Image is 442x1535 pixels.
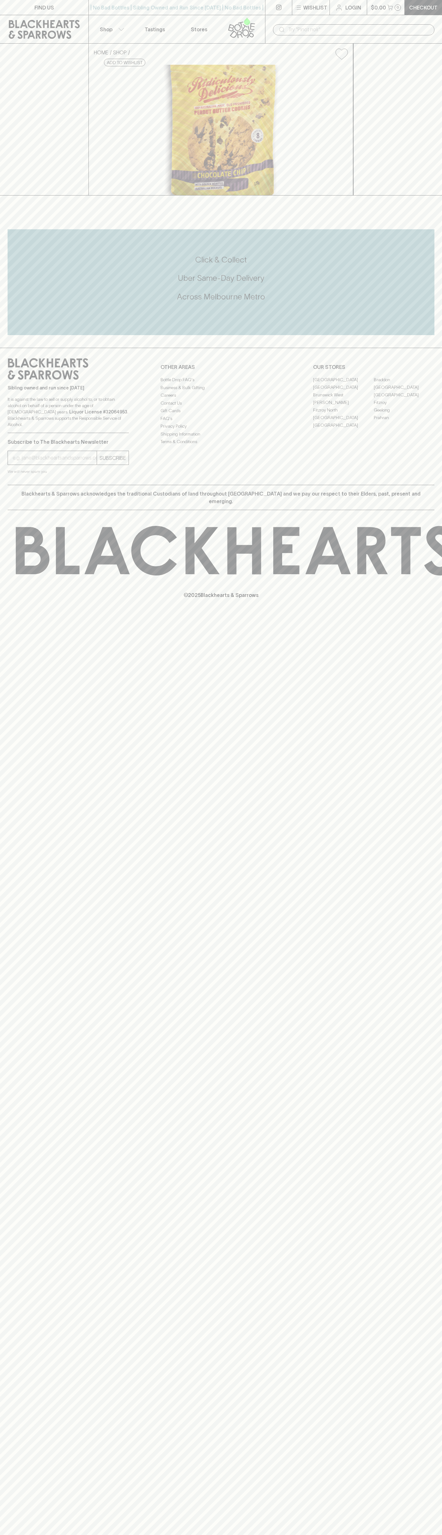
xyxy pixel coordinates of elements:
[13,453,97,463] input: e.g. jane@blackheartsandsparrows.com.au
[113,50,127,55] a: SHOP
[374,399,434,406] a: Fitzroy
[8,385,129,391] p: Sibling owned and run since [DATE]
[374,406,434,414] a: Geelong
[313,383,374,391] a: [GEOGRAPHIC_DATA]
[177,15,221,43] a: Stores
[397,6,399,9] p: 0
[34,4,54,11] p: FIND US
[145,26,165,33] p: Tastings
[160,423,282,430] a: Privacy Policy
[104,59,145,66] button: Add to wishlist
[160,392,282,399] a: Careers
[374,383,434,391] a: [GEOGRAPHIC_DATA]
[8,229,434,335] div: Call to action block
[100,26,112,33] p: Shop
[160,376,282,384] a: Bottle Drop FAQ's
[313,399,374,406] a: [PERSON_NAME]
[160,438,282,446] a: Terms & Conditions
[160,415,282,422] a: FAQ's
[313,406,374,414] a: Fitzroy North
[313,376,374,383] a: [GEOGRAPHIC_DATA]
[374,376,434,383] a: Braddon
[160,363,282,371] p: OTHER AREAS
[374,391,434,399] a: [GEOGRAPHIC_DATA]
[8,438,129,446] p: Subscribe to The Blackhearts Newsletter
[409,4,438,11] p: Checkout
[160,384,282,391] a: Business & Bulk Gifting
[374,414,434,421] a: Prahran
[94,50,108,55] a: HOME
[8,396,129,428] p: It is against the law to sell or supply alcohol to, or to obtain alcohol on behalf of a person un...
[313,421,374,429] a: [GEOGRAPHIC_DATA]
[12,490,430,505] p: Blackhearts & Sparrows acknowledges the traditional Custodians of land throughout [GEOGRAPHIC_DAT...
[303,4,327,11] p: Wishlist
[100,454,126,462] p: SUBSCRIBE
[8,255,434,265] h5: Click & Collect
[191,26,207,33] p: Stores
[313,414,374,421] a: [GEOGRAPHIC_DATA]
[333,46,350,62] button: Add to wishlist
[69,409,127,414] strong: Liquor License #32064953
[313,363,434,371] p: OUR STORES
[97,451,129,465] button: SUBSCRIBE
[8,468,129,475] p: We will never spam you
[133,15,177,43] a: Tastings
[288,25,429,35] input: Try "Pinot noir"
[89,15,133,43] button: Shop
[345,4,361,11] p: Login
[371,4,386,11] p: $0.00
[160,399,282,407] a: Contact Us
[89,65,353,195] img: 70980.png
[160,407,282,415] a: Gift Cards
[160,430,282,438] a: Shipping Information
[8,273,434,283] h5: Uber Same-Day Delivery
[313,391,374,399] a: Brunswick West
[8,292,434,302] h5: Across Melbourne Metro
